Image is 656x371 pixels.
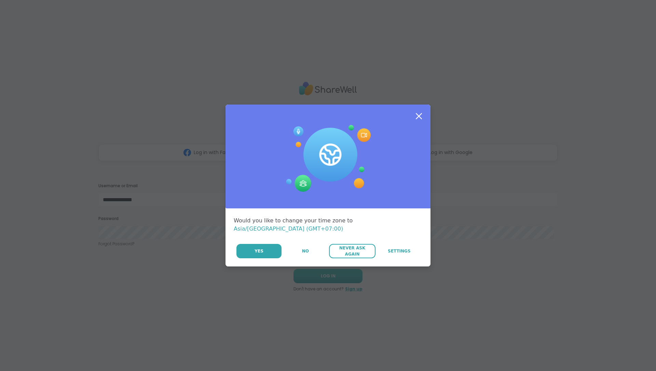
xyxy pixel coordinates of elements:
[282,244,328,258] button: No
[332,245,372,257] span: Never Ask Again
[302,248,309,254] span: No
[376,244,422,258] a: Settings
[388,248,411,254] span: Settings
[255,248,263,254] span: Yes
[285,125,371,192] img: Session Experience
[234,225,343,232] span: Asia/[GEOGRAPHIC_DATA] (GMT+07:00)
[236,244,282,258] button: Yes
[329,244,375,258] button: Never Ask Again
[234,217,422,233] div: Would you like to change your time zone to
